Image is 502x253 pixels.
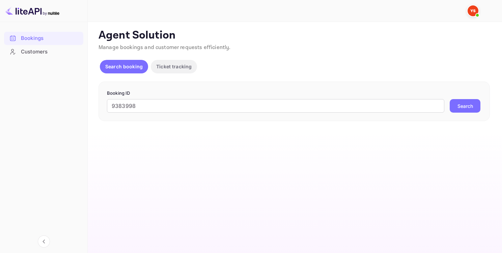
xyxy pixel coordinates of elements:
div: Customers [21,48,80,56]
p: Agent Solution [99,29,490,42]
img: Yandex Support [468,5,478,16]
p: Ticket tracking [156,63,192,70]
span: Manage bookings and customer requests efficiently. [99,44,231,51]
div: Bookings [21,34,80,42]
button: Search [450,99,480,113]
p: Booking ID [107,90,481,97]
input: Enter Booking ID (e.g., 63782194) [107,99,444,113]
div: Bookings [4,32,83,45]
p: Search booking [105,63,143,70]
a: Customers [4,45,83,58]
a: Bookings [4,32,83,44]
img: LiteAPI logo [5,5,59,16]
button: Collapse navigation [38,235,50,248]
